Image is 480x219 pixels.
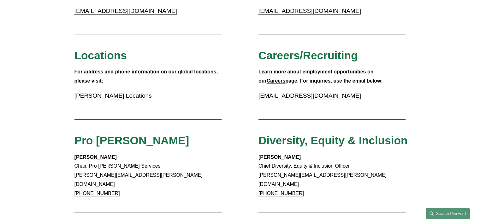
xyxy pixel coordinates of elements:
span: Locations [74,49,127,61]
span: Careers/Recruiting [258,49,358,61]
a: Search this site [426,208,470,219]
a: [PERSON_NAME][EMAIL_ADDRESS][PERSON_NAME][DOMAIN_NAME] [74,172,203,187]
a: [PERSON_NAME] Locations [74,92,152,99]
a: Careers [267,78,286,84]
strong: page. For inquiries, use the email below: [285,78,383,84]
span: Pro [PERSON_NAME] [74,134,189,147]
a: [PERSON_NAME][EMAIL_ADDRESS][PERSON_NAME][DOMAIN_NAME] [258,172,387,187]
strong: [PERSON_NAME] [258,154,301,160]
p: Chair, Pro [PERSON_NAME] Services [74,153,222,198]
a: [EMAIL_ADDRESS][DOMAIN_NAME] [74,8,177,14]
a: [PHONE_NUMBER] [258,191,304,196]
strong: [PERSON_NAME] [74,154,117,160]
strong: For address and phone information on our global locations, please visit: [74,69,219,84]
a: [PHONE_NUMBER] [74,191,120,196]
span: Diversity, Equity & Inclusion [258,134,408,147]
a: [EMAIL_ADDRESS][DOMAIN_NAME] [258,8,361,14]
p: Chief Diversity, Equity & Inclusion Officer [258,153,406,198]
strong: Learn more about employment opportunities on our [258,69,375,84]
a: [EMAIL_ADDRESS][DOMAIN_NAME] [258,92,361,99]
